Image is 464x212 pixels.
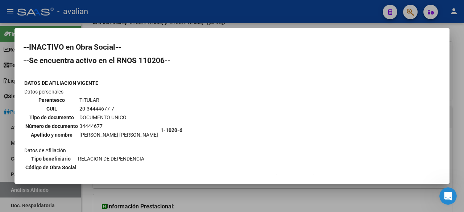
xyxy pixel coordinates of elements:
[25,155,77,163] th: Tipo beneficiario
[79,122,158,130] td: 34444677
[25,122,78,130] th: Número de documento
[78,155,145,163] td: RELACION DE DEPENDENCIA
[24,173,159,181] th: Denominación Obra Social
[79,96,158,104] td: TITULAR
[25,131,78,139] th: Apellido y nombre
[25,113,78,121] th: Tipo de documento
[79,113,158,121] td: DOCUMENTO UNICO
[161,127,182,133] b: 1-1020-6
[25,163,77,171] th: Código de Obra Social
[23,43,441,51] h2: --INACTIVO en Obra Social--
[161,174,315,180] b: OBRA SOCIAL DEL PERSONAL DEL JOCKEY CLUB [PERSON_NAME]
[24,88,159,172] td: Datos personales Datos de Afiliación
[79,105,158,113] td: 20-34444677-7
[23,57,441,64] h2: --Se encuentra activo en el RNOS 110206--
[439,187,457,205] iframe: Intercom live chat
[79,131,158,139] td: [PERSON_NAME] [PERSON_NAME]
[25,96,78,104] th: Parentesco
[24,80,98,86] b: DATOS DE AFILIACION VIGENTE
[25,105,78,113] th: CUIL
